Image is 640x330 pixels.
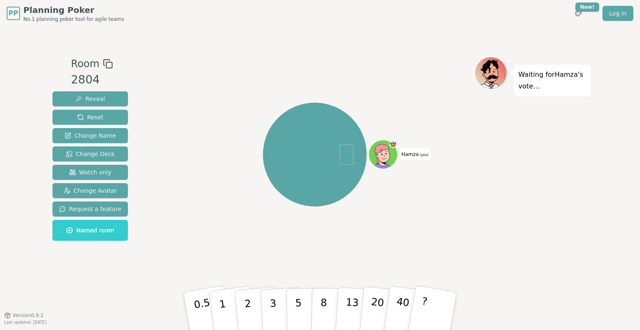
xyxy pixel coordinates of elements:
span: (you) [419,153,429,157]
div: New! [575,3,599,12]
span: Hamza is the host [389,141,397,148]
div: 2804 [71,71,112,88]
span: Room [71,56,99,71]
button: Named room [52,220,128,241]
button: Change Avatar [52,183,128,198]
span: Click to change your name [399,149,430,160]
span: Reset [77,113,103,121]
button: Reset [52,110,128,125]
span: Change Deck [66,150,115,158]
span: Version 0.9.2 [12,312,44,319]
span: Reveal [75,95,105,103]
p: Waiting for Hamza 's vote... [518,69,587,92]
button: New! [571,6,586,21]
span: Named room [66,226,114,234]
button: Change Name [52,128,128,143]
span: Change Name [65,131,116,140]
span: PP [8,8,18,18]
button: Version0.9.2 [4,312,44,319]
button: Reveal [52,91,128,106]
button: Change Deck [52,146,128,161]
span: Request a feature [59,205,121,213]
span: Planning Poker [23,4,124,16]
span: Change Avatar [64,186,117,195]
span: No.1 planning poker tool for agile teams [23,16,124,23]
a: PPPlanning PokerNo.1 planning poker tool for agile teams [7,4,124,23]
button: Watch only [52,165,128,180]
button: Request a feature [52,202,128,217]
span: Watch only [69,168,112,176]
button: Click to change your avatar [369,141,397,168]
a: Log in [602,6,633,21]
span: Last updated: [DATE] [4,320,47,325]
